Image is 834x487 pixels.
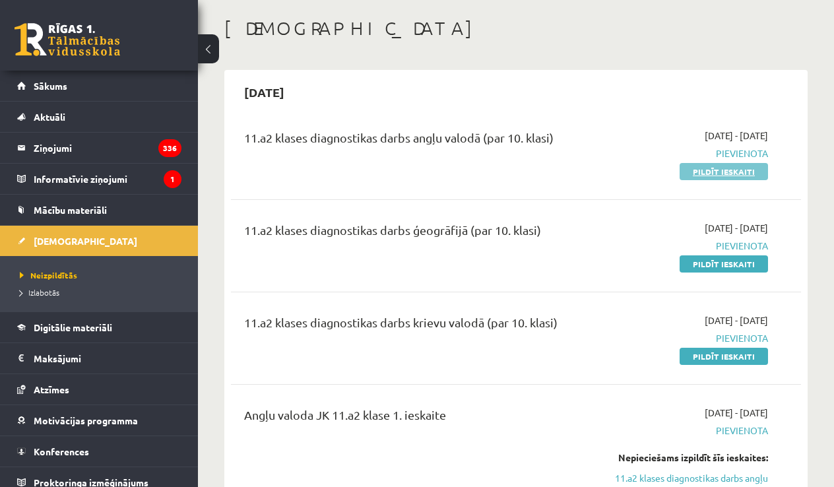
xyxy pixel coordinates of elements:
[34,235,137,247] span: [DEMOGRAPHIC_DATA]
[17,164,181,194] a: Informatīvie ziņojumi1
[17,374,181,405] a: Atzīmes
[34,321,112,333] span: Digitālie materiāli
[34,414,138,426] span: Motivācijas programma
[680,163,768,180] a: Pildīt ieskaiti
[17,226,181,256] a: [DEMOGRAPHIC_DATA]
[20,270,77,280] span: Neizpildītās
[606,331,768,345] span: Pievienota
[34,133,181,163] legend: Ziņojumi
[244,129,587,153] div: 11.a2 klases diagnostikas darbs angļu valodā (par 10. klasi)
[20,269,185,281] a: Neizpildītās
[34,383,69,395] span: Atzīmes
[34,445,89,457] span: Konferences
[17,195,181,225] a: Mācību materiāli
[34,80,67,92] span: Sākums
[224,17,808,40] h1: [DEMOGRAPHIC_DATA]
[17,343,181,373] a: Maksājumi
[17,436,181,467] a: Konferences
[705,221,768,235] span: [DATE] - [DATE]
[244,221,587,245] div: 11.a2 klases diagnostikas darbs ģeogrāfijā (par 10. klasi)
[17,312,181,342] a: Digitālie materiāli
[606,451,768,465] div: Nepieciešams izpildīt šīs ieskaites:
[17,133,181,163] a: Ziņojumi336
[606,146,768,160] span: Pievienota
[244,313,587,338] div: 11.a2 klases diagnostikas darbs krievu valodā (par 10. klasi)
[680,255,768,273] a: Pildīt ieskaiti
[34,204,107,216] span: Mācību materiāli
[606,424,768,438] span: Pievienota
[34,343,181,373] legend: Maksājumi
[705,313,768,327] span: [DATE] - [DATE]
[20,287,59,298] span: Izlabotās
[231,77,298,108] h2: [DATE]
[17,71,181,101] a: Sākums
[34,164,181,194] legend: Informatīvie ziņojumi
[15,23,120,56] a: Rīgas 1. Tālmācības vidusskola
[34,111,65,123] span: Aktuāli
[17,102,181,132] a: Aktuāli
[244,406,587,430] div: Angļu valoda JK 11.a2 klase 1. ieskaite
[164,170,181,188] i: 1
[158,139,181,157] i: 336
[680,348,768,365] a: Pildīt ieskaiti
[17,405,181,436] a: Motivācijas programma
[705,129,768,143] span: [DATE] - [DATE]
[20,286,185,298] a: Izlabotās
[606,239,768,253] span: Pievienota
[705,406,768,420] span: [DATE] - [DATE]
